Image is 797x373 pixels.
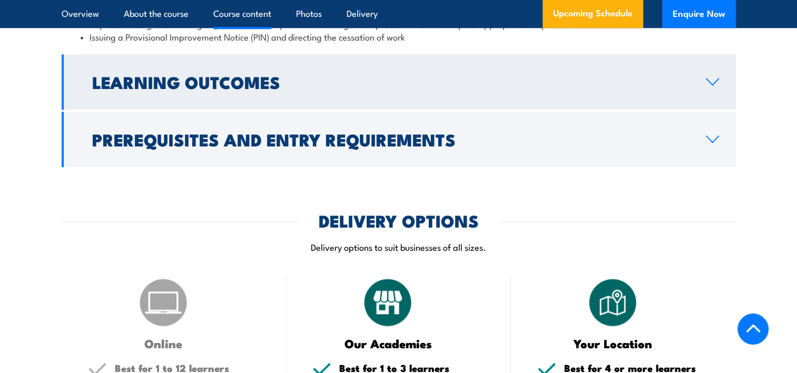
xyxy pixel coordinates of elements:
[537,337,688,349] h3: Your Location
[88,337,239,349] h3: Online
[115,363,260,373] h5: Best for 1 to 12 learners
[319,213,479,228] h2: DELIVERY OPTIONS
[92,74,689,89] h2: Learning Outcomes
[92,132,689,146] h2: Prerequisites and Entry Requirements
[62,241,736,253] p: Delivery options to suit businesses of all sizes.
[81,31,717,43] li: Issuing a Provisional Improvement Notice (PIN) and directing the cessation of work
[564,363,710,373] h5: Best for 4 or more learners
[339,363,485,373] h5: Best for 1 to 3 learners
[62,112,736,167] a: Prerequisites and Entry Requirements
[312,337,464,349] h3: Our Academies
[62,54,736,110] a: Learning Outcomes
